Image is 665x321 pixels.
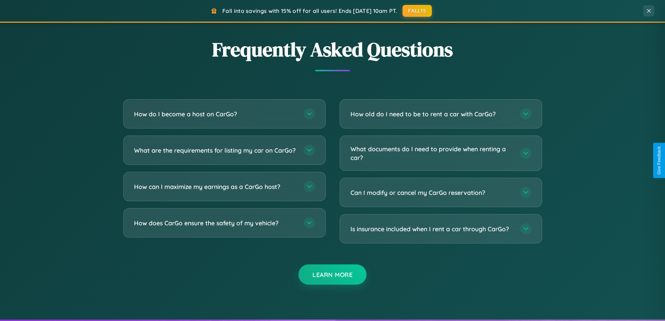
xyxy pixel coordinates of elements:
[350,188,513,197] h3: Can I modify or cancel my CarGo reservation?
[350,145,513,162] h3: What documents do I need to provide when renting a car?
[134,219,297,227] h3: How does CarGo ensure the safety of my vehicle?
[298,264,367,285] button: Learn More
[134,146,297,155] h3: What are the requirements for listing my car on CarGo?
[657,146,662,175] div: Give Feedback
[222,7,397,14] span: Fall into savings with 15% off for all users! Ends [DATE] 10am PT.
[134,110,297,118] h3: How do I become a host on CarGo?
[350,225,513,233] h3: Is insurance included when I rent a car through CarGo?
[350,110,513,118] h3: How old do I need to be to rent a car with CarGo?
[402,5,432,17] button: FALL15
[123,36,542,63] h2: Frequently Asked Questions
[134,182,297,191] h3: How can I maximize my earnings as a CarGo host?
